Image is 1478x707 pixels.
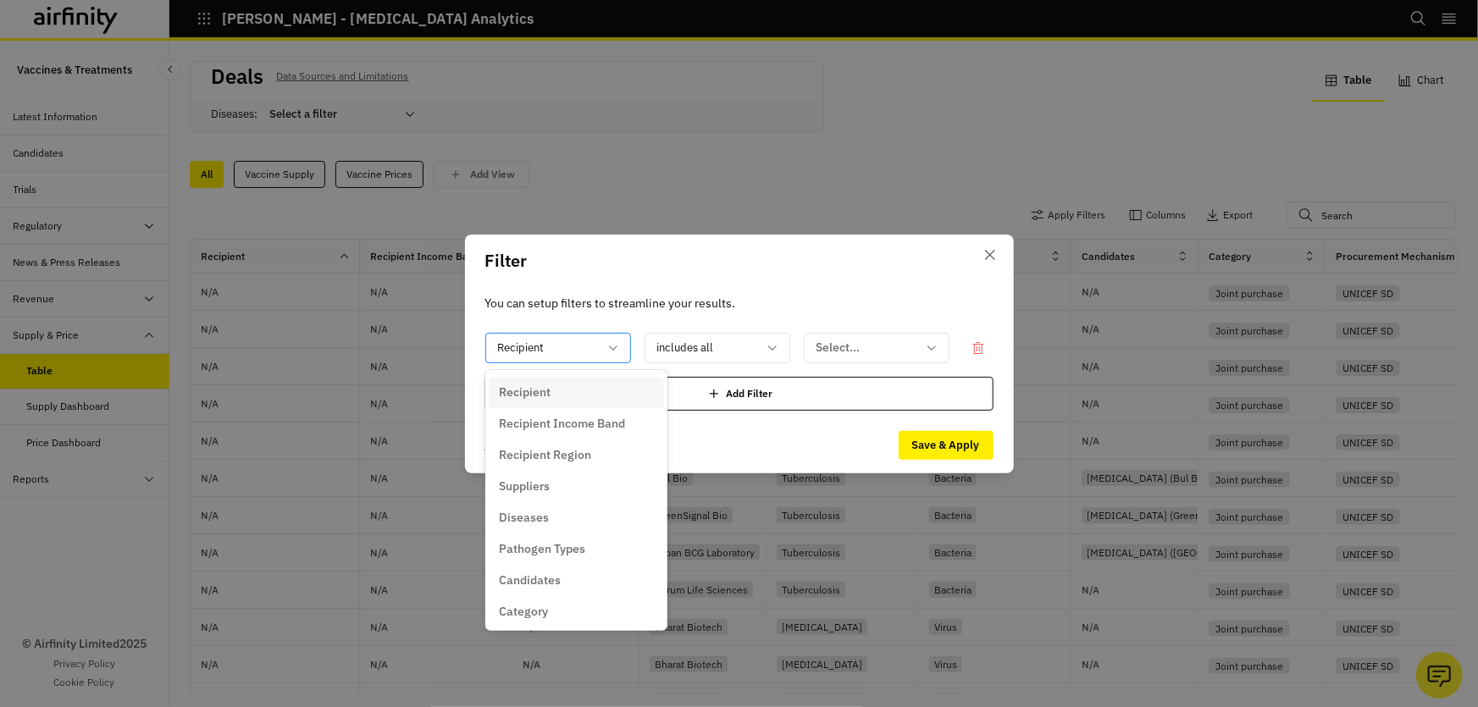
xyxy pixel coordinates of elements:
[499,446,591,464] p: Recipient Region
[499,478,550,495] p: Suppliers
[899,431,994,460] button: Save & Apply
[499,603,548,621] p: Category
[499,384,551,401] p: Recipient
[485,294,994,312] p: You can setup filters to streamline your results.
[499,509,549,527] p: Diseases
[485,377,994,411] div: Add Filter
[977,241,1004,268] button: Close
[499,540,585,558] p: Pathogen Types
[499,415,625,433] p: Recipient Income Band
[499,572,561,589] p: Candidates
[465,235,1014,287] header: Filter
